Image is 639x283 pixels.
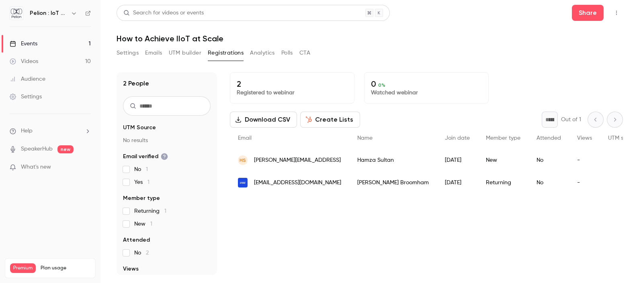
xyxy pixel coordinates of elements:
[117,34,623,43] h1: How to Achieve IIoT at Scale
[577,135,592,141] span: Views
[608,135,638,141] span: UTM source
[528,149,569,171] div: No
[123,79,149,88] h1: 2 People
[371,79,482,89] p: 0
[10,127,91,135] li: help-dropdown-opener
[164,208,166,214] span: 1
[150,221,152,227] span: 1
[281,47,293,59] button: Polls
[572,5,604,21] button: Share
[30,9,68,17] h6: Pelion : IoT Connectivity Made Effortless
[123,236,150,244] span: Attended
[569,171,600,194] div: -
[123,9,204,17] div: Search for videos or events
[237,89,348,97] p: Registered to webinar
[240,157,246,164] span: HS
[21,127,33,135] span: Help
[123,194,160,202] span: Member type
[10,263,36,273] span: Premium
[349,149,437,171] div: Hamza Sultan
[371,89,482,97] p: Watched webinar
[146,250,149,256] span: 2
[238,178,248,187] img: kpmg.com
[486,135,520,141] span: Member type
[437,149,478,171] div: [DATE]
[10,57,38,65] div: Videos
[378,82,385,88] span: 0 %
[230,112,297,128] button: Download CSV
[134,249,149,257] span: No
[123,124,156,132] span: UTM Source
[41,265,90,271] span: Plan usage
[123,136,211,145] p: No results
[357,135,373,141] span: Name
[299,47,310,59] button: CTA
[10,75,45,83] div: Audience
[561,116,581,124] p: Out of 1
[478,171,528,194] div: Returning
[10,93,42,101] div: Settings
[123,153,168,161] span: Email verified
[134,207,166,215] span: Returning
[528,171,569,194] div: No
[300,112,360,128] button: Create Lists
[123,265,139,273] span: Views
[254,179,341,187] span: [EMAIL_ADDRESS][DOMAIN_NAME]
[81,164,91,171] iframe: Noticeable Trigger
[21,163,51,171] span: What's new
[238,135,252,141] span: Email
[134,178,150,186] span: Yes
[145,47,162,59] button: Emails
[349,171,437,194] div: [PERSON_NAME] Broomham
[134,165,148,173] span: No
[569,149,600,171] div: -
[208,47,244,59] button: Registrations
[10,7,23,20] img: Pelion : IoT Connectivity Made Effortless
[437,171,478,194] div: [DATE]
[478,149,528,171] div: New
[117,47,139,59] button: Settings
[254,156,341,165] span: [PERSON_NAME][EMAIL_ADDRESS]
[134,220,152,228] span: New
[146,167,148,172] span: 1
[169,47,201,59] button: UTM builder
[147,179,150,185] span: 1
[537,135,561,141] span: Attended
[237,79,348,89] p: 2
[250,47,275,59] button: Analytics
[10,40,37,48] div: Events
[57,145,74,153] span: new
[21,145,53,153] a: SpeakerHub
[445,135,470,141] span: Join date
